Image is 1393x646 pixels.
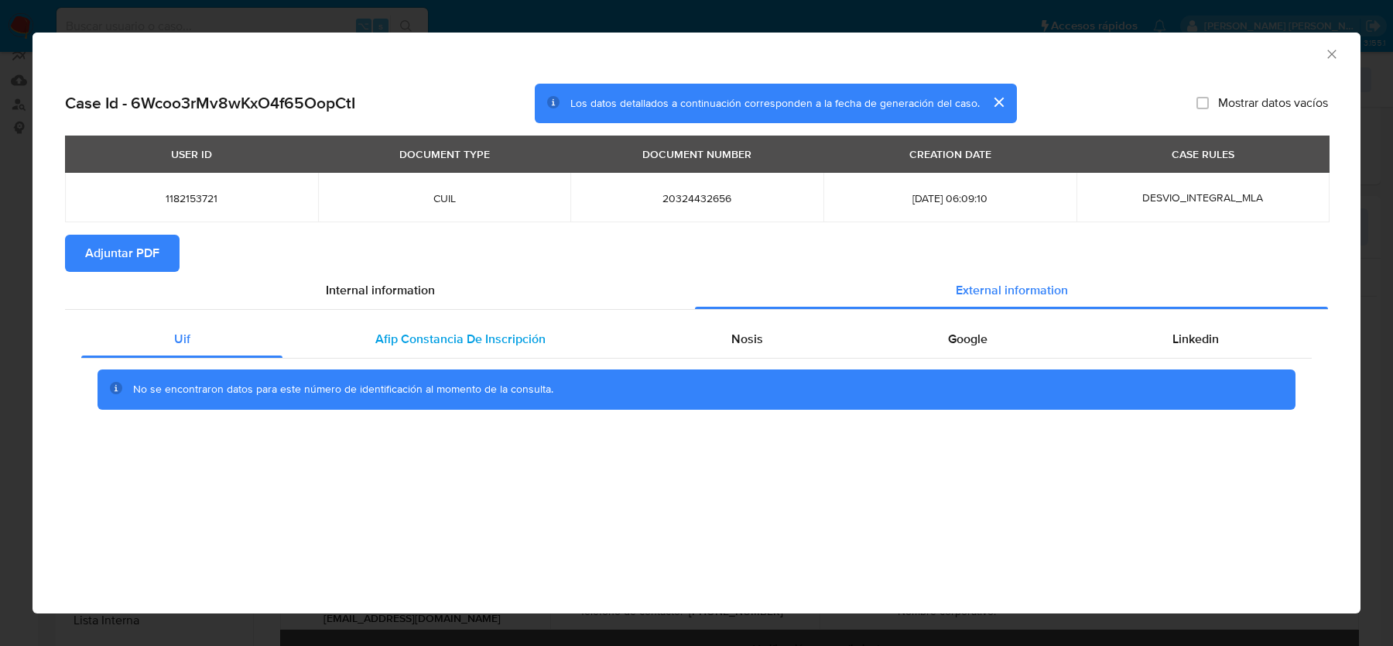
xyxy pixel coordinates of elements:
[133,381,553,397] span: No se encontraron datos para este número de identificación al momento de la consulta.
[842,191,1058,205] span: [DATE] 06:09:10
[980,84,1017,121] button: cerrar
[589,191,805,205] span: 20324432656
[1324,46,1338,60] button: Cerrar ventana
[1162,141,1244,167] div: CASE RULES
[1142,190,1263,205] span: DESVIO_INTEGRAL_MLA
[81,321,1312,358] div: Detailed external info
[948,330,987,348] span: Google
[337,191,553,205] span: CUIL
[900,141,1001,167] div: CREATION DATE
[390,141,499,167] div: DOCUMENT TYPE
[174,330,190,348] span: Uif
[375,330,546,348] span: Afip Constancia De Inscripción
[65,93,355,113] h2: Case Id - 6Wcoo3rMv8wKxO4f65OopCtI
[33,33,1360,613] div: closure-recommendation-modal
[65,235,180,272] button: Adjuntar PDF
[956,281,1068,299] span: External information
[633,141,761,167] div: DOCUMENT NUMBER
[570,95,980,111] span: Los datos detallados a continuación corresponden a la fecha de generación del caso.
[326,281,435,299] span: Internal information
[65,272,1328,309] div: Detailed info
[1218,95,1328,111] span: Mostrar datos vacíos
[84,191,299,205] span: 1182153721
[1196,97,1209,109] input: Mostrar datos vacíos
[85,236,159,270] span: Adjuntar PDF
[1172,330,1219,348] span: Linkedin
[731,330,763,348] span: Nosis
[162,141,221,167] div: USER ID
